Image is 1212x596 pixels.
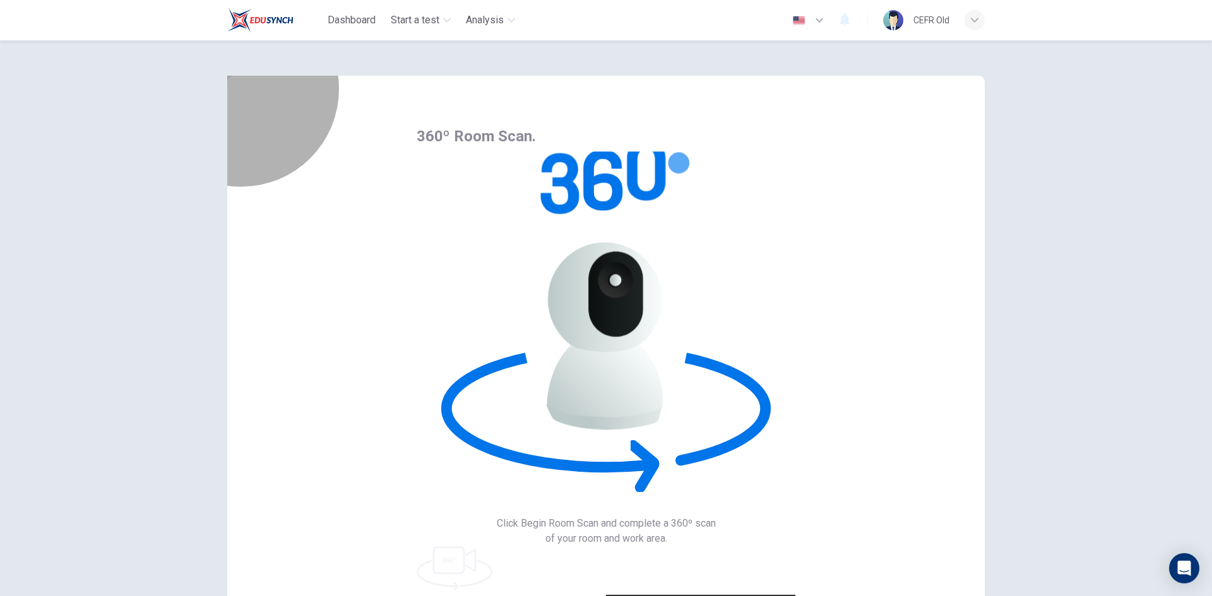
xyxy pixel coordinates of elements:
div: CEFR Old [913,13,949,28]
span: 360º Room Scan. [417,127,536,145]
button: Dashboard [323,9,381,32]
div: Open Intercom Messenger [1169,553,1199,583]
button: Start a test [386,9,456,32]
span: Analysis [466,13,504,28]
img: en [791,16,807,25]
span: of your room and work area. [417,531,795,546]
span: Dashboard [328,13,376,28]
img: Profile picture [883,10,903,30]
img: EduSynch logo [227,8,294,33]
a: EduSynch logo [227,8,323,33]
button: Analysis [461,9,520,32]
span: Start a test [391,13,439,28]
span: Click Begin Room Scan and complete a 360º scan [417,516,795,531]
